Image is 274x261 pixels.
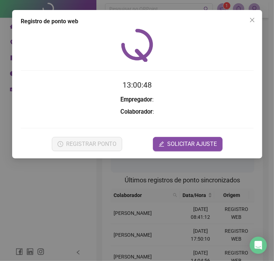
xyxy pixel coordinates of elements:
span: SOLICITAR AJUSTE [167,140,217,148]
button: Close [246,14,258,26]
div: Open Intercom Messenger [250,237,267,254]
strong: Colaborador [120,108,153,115]
h3: : [21,107,254,117]
span: edit [159,141,164,147]
div: Registro de ponto web [21,17,254,26]
strong: Empregador [120,96,152,103]
time: 13:00:48 [123,81,152,89]
span: close [249,17,255,23]
h3: : [21,95,254,104]
button: REGISTRAR PONTO [51,137,122,151]
button: editSOLICITAR AJUSTE [153,137,223,151]
img: QRPoint [121,29,153,62]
